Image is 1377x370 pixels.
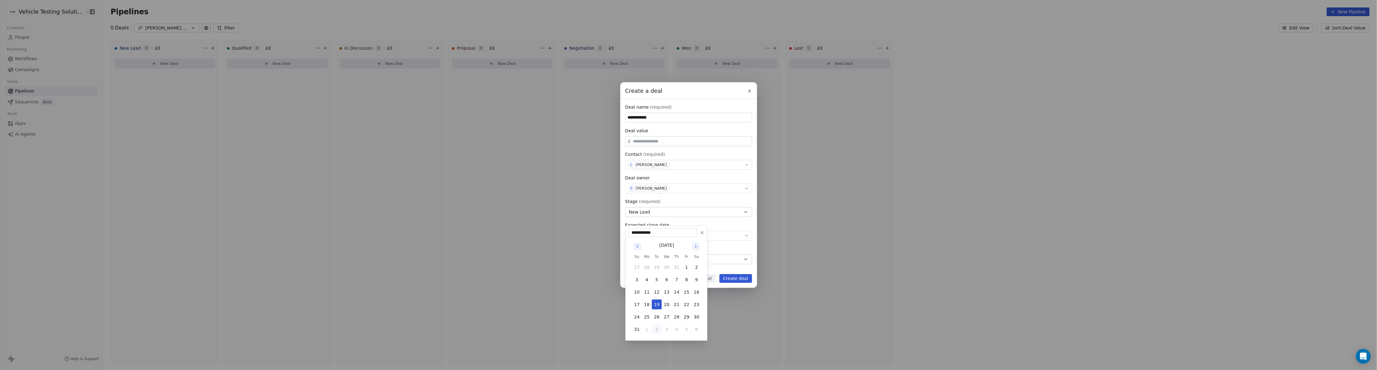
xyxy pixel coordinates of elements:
[662,300,672,309] button: 20
[682,300,691,309] button: 22
[682,287,691,297] button: 15
[642,324,652,334] button: 1
[672,300,682,309] button: 21
[691,312,701,322] button: 30
[691,262,701,272] button: 2
[672,275,682,285] button: 7
[672,254,682,260] th: Thursday
[682,254,691,260] th: Friday
[691,242,700,251] button: Go to next month
[652,254,662,260] th: Tuesday
[642,262,652,272] button: 28
[659,242,674,249] div: [DATE]
[632,275,642,285] button: 3
[691,287,701,297] button: 16
[662,254,672,260] th: Wednesday
[662,275,672,285] button: 6
[642,275,652,285] button: 4
[652,300,662,309] button: 19
[632,287,642,297] button: 10
[682,312,691,322] button: 29
[632,324,642,334] button: 31
[633,242,642,251] button: Go to previous month
[652,287,662,297] button: 12
[642,300,652,309] button: 18
[652,312,662,322] button: 26
[642,254,652,260] th: Monday
[691,300,701,309] button: 23
[662,287,672,297] button: 13
[682,324,691,334] button: 5
[672,324,682,334] button: 4
[672,312,682,322] button: 28
[652,262,662,272] button: 29
[672,262,682,272] button: 31
[662,312,672,322] button: 27
[682,262,691,272] button: 1
[652,275,662,285] button: 5
[691,254,701,260] th: Saturday
[691,324,701,334] button: 6
[691,275,701,285] button: 9
[632,312,642,322] button: 24
[632,262,642,272] button: 27
[652,324,662,334] button: 2
[662,262,672,272] button: 30
[642,312,652,322] button: 25
[632,254,642,260] th: Sunday
[682,275,691,285] button: 8
[662,324,672,334] button: 3
[672,287,682,297] button: 14
[632,300,642,309] button: 17
[642,287,652,297] button: 11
